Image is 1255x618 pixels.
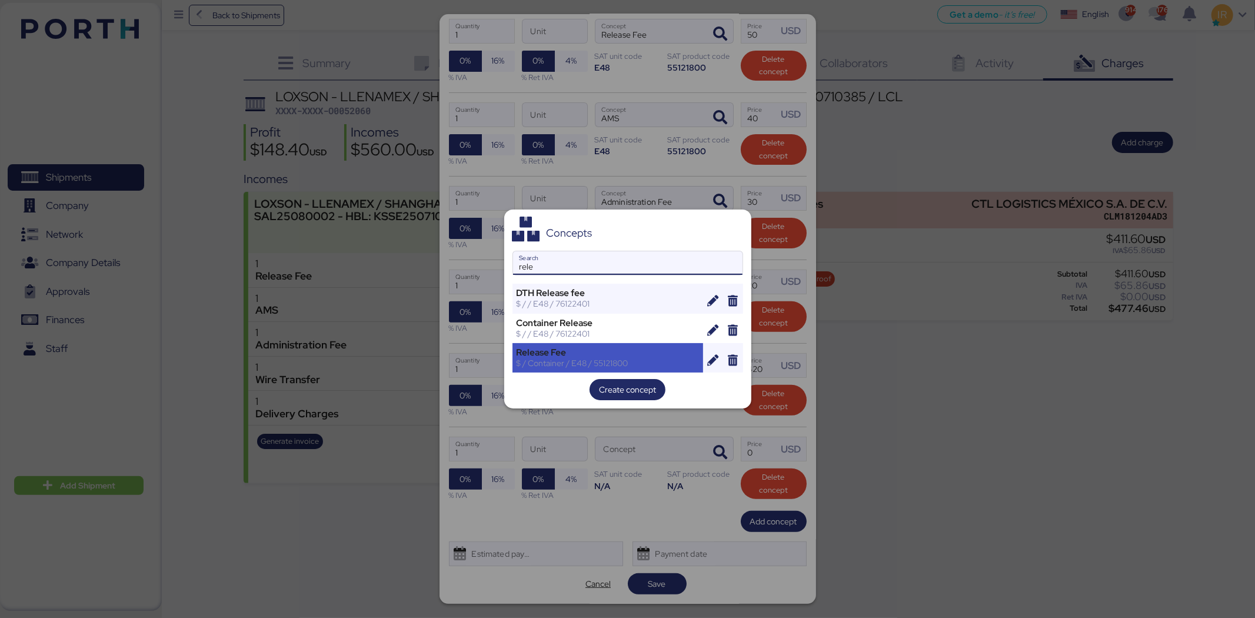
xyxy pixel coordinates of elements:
[517,358,700,368] div: $ / Container / E48 / 55121800
[517,298,700,309] div: $ / / E48 / 76122401
[517,347,700,358] div: Release Fee
[517,328,700,339] div: $ / / E48 / 76122401
[513,251,743,275] input: Search
[517,318,700,328] div: Container Release
[546,228,592,238] div: Concepts
[517,288,700,298] div: DTH Release fee
[590,379,665,400] button: Create concept
[599,383,656,397] span: Create concept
